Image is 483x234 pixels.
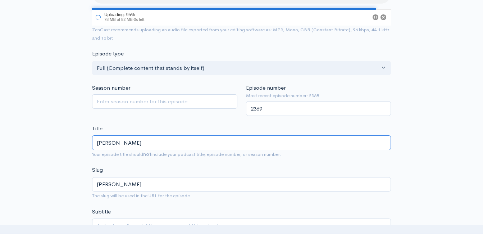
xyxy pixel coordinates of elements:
[92,208,111,216] label: Subtitle
[92,84,130,92] label: Season number
[373,14,378,20] button: Pause
[92,177,391,192] input: title-of-episode
[246,84,286,92] label: Episode number
[246,92,391,99] small: Most recent episode number: 2368
[92,151,281,157] small: Your episode title should include your podcast title, episode number, or season number.
[104,13,144,17] div: Uploading: 95%
[92,50,124,58] label: Episode type
[92,27,389,41] small: ZenCast recommends uploading an audio file exported from your editing software as: MP3, Mono, CBR...
[92,193,191,199] small: The slug will be used in the URL for the episode.
[92,61,391,76] button: Full (Complete content that stands by itself)
[381,14,386,20] button: Cancel
[92,125,102,133] label: Title
[104,17,144,22] span: 78 MB of 82 MB · 0s left
[92,135,391,150] input: What is the episode's title?
[92,9,146,26] div: Uploading
[92,166,103,174] label: Slug
[97,64,380,72] div: Full (Complete content that stands by itself)
[143,151,151,157] strong: not
[246,101,391,116] input: Enter episode number
[92,94,237,109] input: Enter season number for this episode
[92,9,376,10] div: 95%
